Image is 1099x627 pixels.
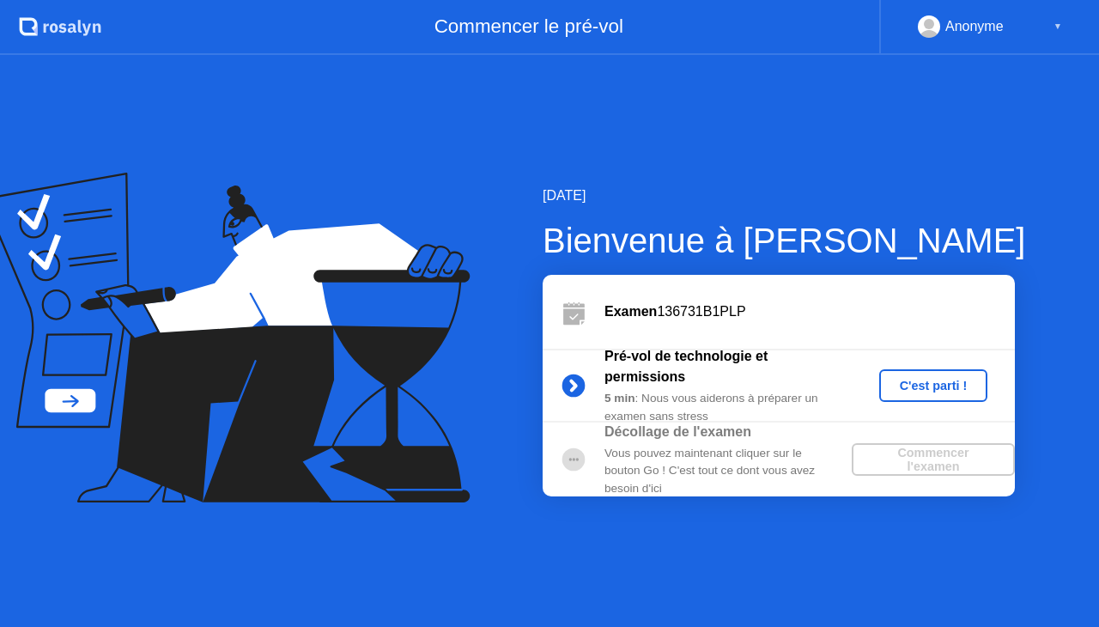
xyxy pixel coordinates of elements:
[604,424,751,439] b: Décollage de l'examen
[859,446,1008,473] div: Commencer l'examen
[886,379,981,393] div: C'est parti !
[604,301,1015,322] div: 136731B1PLP
[604,392,635,405] b: 5 min
[604,390,852,425] div: : Nous vous aiderons à préparer un examen sans stress
[604,445,852,497] div: Vous pouvez maintenant cliquer sur le bouton Go ! C'est tout ce dont vous avez besoin d'ici
[543,215,1025,266] div: Bienvenue à [PERSON_NAME]
[543,186,1025,206] div: [DATE]
[852,443,1015,476] button: Commencer l'examen
[604,349,768,384] b: Pré-vol de technologie et permissions
[879,369,988,402] button: C'est parti !
[945,15,1004,38] div: Anonyme
[1053,15,1062,38] div: ▼
[604,304,657,319] b: Examen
